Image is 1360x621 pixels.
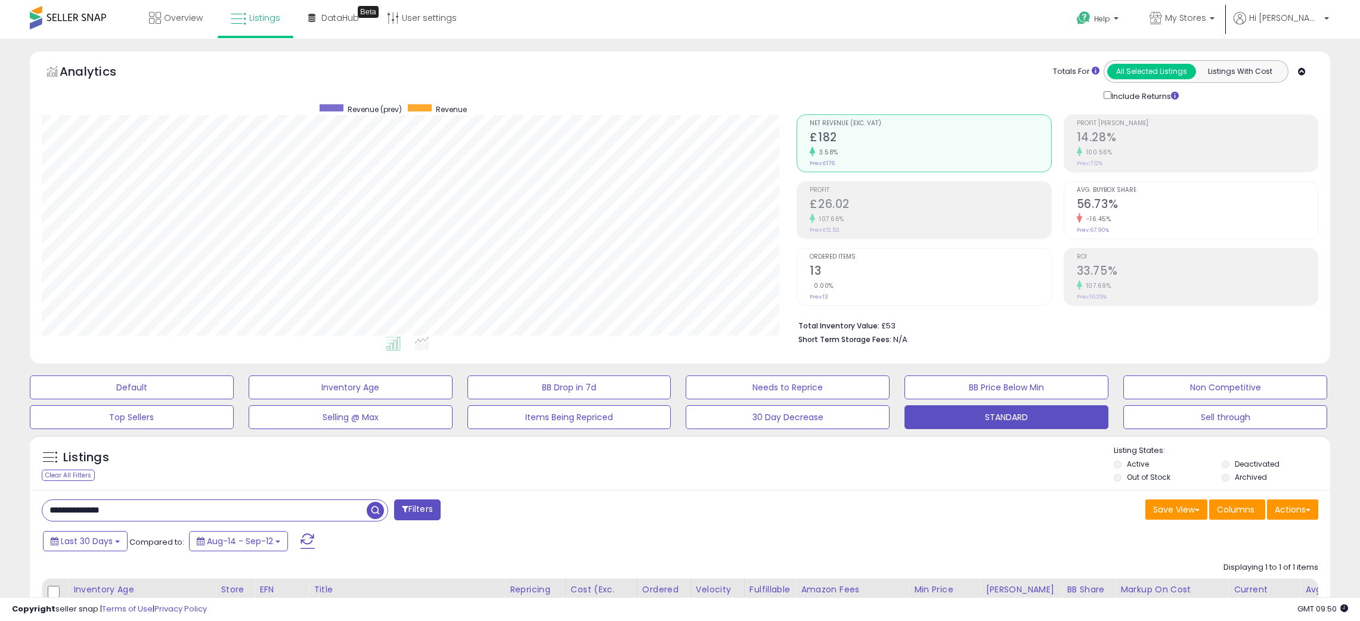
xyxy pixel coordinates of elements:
label: Out of Stock [1127,472,1170,482]
button: Inventory Age [249,375,453,399]
b: Total Inventory Value: [798,321,879,331]
div: seller snap | | [12,604,207,615]
button: Filters [394,499,441,520]
button: 30 Day Decrease [686,405,890,429]
small: Amazon Fees. [801,596,808,607]
span: Profit [PERSON_NAME] [1077,120,1318,127]
div: Fulfillable Quantity [749,583,791,608]
h2: 33.75% [1077,264,1318,280]
div: Tooltip anchor [358,6,379,18]
span: Listings [249,12,280,24]
span: Columns [1217,504,1254,516]
div: Amazon Fees [801,583,904,596]
button: Items Being Repriced [467,405,671,429]
span: Net Revenue (Exc. VAT) [810,120,1051,127]
div: Store Name [221,583,249,608]
small: -16.45% [1082,215,1111,223]
span: Ordered Items [810,254,1051,260]
small: Prev: 16.25% [1077,293,1107,300]
div: Include Returns [1095,89,1193,103]
span: 2025-10-14 09:50 GMT [1297,603,1348,614]
label: Archived [1235,472,1267,482]
button: Actions [1267,499,1318,520]
span: Aug-14 - Sep-12 [207,535,273,547]
button: Save View [1145,499,1207,520]
div: Inventory Age [73,583,210,596]
div: Markup on Cost [1120,583,1223,596]
div: Current Buybox Price [1234,583,1295,608]
div: Min Price [914,583,975,596]
b: Short Term Storage Fees: [798,334,891,344]
a: Help [1067,2,1130,39]
button: STANDARD [904,405,1108,429]
span: ROI [1077,254,1318,260]
span: Overview [164,12,203,24]
button: Needs to Reprice [686,375,890,399]
h5: Analytics [60,63,140,83]
h2: 14.28% [1077,131,1318,147]
small: 107.66% [815,215,844,223]
div: Repricing [510,583,560,596]
button: Non Competitive [1123,375,1327,399]
span: Hi [PERSON_NAME] [1249,12,1321,24]
span: Last 30 Days [61,535,113,547]
h5: Listings [63,449,109,466]
button: All Selected Listings [1107,64,1196,79]
button: Default [30,375,234,399]
a: Hi [PERSON_NAME] [1234,12,1329,39]
span: Help [1094,14,1110,24]
small: Prev: 67.90% [1077,226,1109,234]
span: DataHub [321,12,359,24]
label: Active [1127,459,1149,469]
div: Velocity [696,583,739,596]
span: Revenue (prev) [348,104,402,114]
small: Prev: 7.12% [1077,160,1102,167]
h2: 56.73% [1077,197,1318,213]
button: Top Sellers [30,405,234,429]
button: BB Price Below Min [904,375,1108,399]
div: Title [314,583,500,596]
div: [PERSON_NAME] [986,583,1057,596]
h2: 13 [810,264,1051,280]
button: Columns [1209,499,1265,520]
h2: £182 [810,131,1051,147]
button: Sell through [1123,405,1327,429]
small: 3.58% [815,148,838,157]
button: Aug-14 - Sep-12 [189,531,288,551]
button: Selling @ Max [249,405,453,429]
small: Prev: £176 [810,160,835,167]
div: Ordered Items [642,583,686,608]
div: Cost (Exc. VAT) [571,583,632,608]
strong: Copyright [12,603,55,614]
li: £53 [798,318,1309,332]
div: Clear All Filters [42,470,95,481]
button: Listings With Cost [1195,64,1284,79]
label: Deactivated [1235,459,1280,469]
small: Prev: 13 [810,293,828,300]
span: N/A [893,334,907,345]
small: 107.69% [1082,281,1111,290]
span: Compared to: [129,536,184,548]
span: Avg. Buybox Share [1077,187,1318,194]
p: Listing States: [1114,445,1330,457]
h2: £26.02 [810,197,1051,213]
span: Profit [810,187,1051,194]
small: Prev: £12.53 [810,226,839,234]
button: BB Drop in 7d [467,375,671,399]
small: 0.00% [810,281,834,290]
div: EFN [259,583,303,596]
i: Get Help [1076,11,1091,26]
small: 100.56% [1082,148,1113,157]
div: Totals For [1053,66,1099,77]
a: Terms of Use [102,603,153,614]
span: My Stores [1165,12,1206,24]
div: Displaying 1 to 1 of 1 items [1223,562,1318,573]
button: Last 30 Days [43,531,128,551]
div: BB Share 24h. [1067,583,1110,608]
a: Privacy Policy [154,603,207,614]
span: Revenue [436,104,467,114]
